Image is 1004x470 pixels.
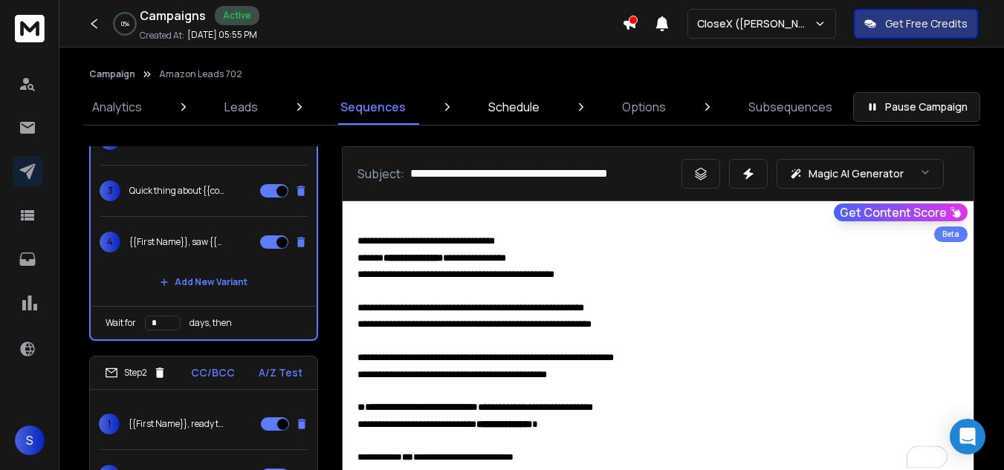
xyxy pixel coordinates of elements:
button: Magic AI Generator [777,159,944,189]
button: S [15,425,45,455]
p: Created At: [140,30,184,42]
p: days, then [190,317,232,329]
p: Options [622,98,666,116]
p: {{First Name}}, ready to see {{companyName}} in 3D? [129,418,224,430]
button: Add New Variant [148,267,259,297]
span: 3 [100,180,120,201]
button: Campaign [89,68,135,80]
a: Leads [216,89,267,125]
p: Subsequences [748,98,832,116]
div: Step 2 [105,366,166,379]
div: Active [215,6,259,25]
button: Get Content Score [834,203,968,221]
p: Quick thing about {{companyName}} [129,185,224,197]
a: Schedule [479,89,548,125]
h1: Campaigns [140,7,206,25]
p: Magic AI Generator [809,166,904,181]
a: Analytics [83,89,151,125]
li: 1{{First Name}} Are you from {{companyName}}?2{{companyName}} caught my eye, impressed service.3Q... [89,19,318,341]
p: CC/BCC [191,365,235,380]
p: [DATE] 05:55 PM [187,29,257,41]
div: Beta [934,226,968,242]
p: Analytics [92,98,142,116]
p: Amazon Leads 702 [159,68,242,80]
p: CloseX ([PERSON_NAME]) [697,16,814,31]
p: {{First Name}}, saw {{companyName}} [DATE]. Impressive stuff. [129,236,224,248]
p: Subject: [357,165,404,183]
div: Open Intercom Messenger [950,419,985,454]
p: A/Z Test [259,365,302,380]
a: Sequences [331,89,415,125]
p: Schedule [488,98,540,116]
a: Subsequences [739,89,841,125]
span: 4 [100,232,120,252]
button: Pause Campaign [853,92,980,122]
p: Sequences [340,98,406,116]
p: Leads [224,98,258,116]
button: Get Free Credits [854,9,978,39]
a: Options [613,89,675,125]
p: Wait for [106,317,136,329]
span: 1 [99,414,120,434]
p: 0 % [121,19,129,28]
p: Get Free Credits [885,16,968,31]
